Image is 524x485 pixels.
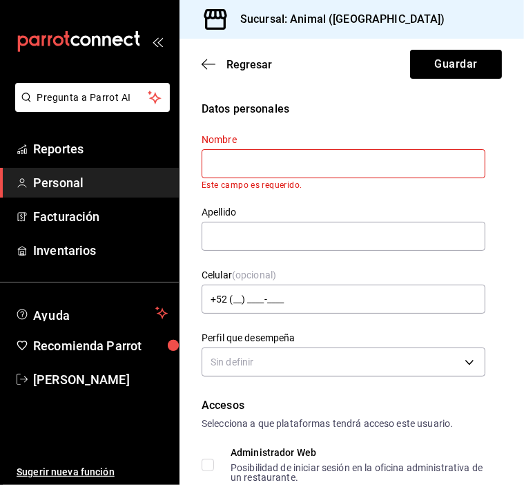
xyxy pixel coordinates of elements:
span: Inventarios [33,241,168,260]
span: Personal [33,173,168,192]
span: (opcional) [232,270,276,281]
div: Sin definir [202,348,485,377]
span: Recomienda Parrot [33,336,168,355]
p: Este campo es requerido. [202,180,485,190]
label: Celular [202,271,485,280]
label: Perfil que desempeña [202,334,485,343]
button: Pregunta a Parrot AI [15,83,170,112]
span: Pregunta a Parrot AI [37,91,148,105]
button: Regresar [202,58,272,71]
div: Selecciona a que plataformas tendrá acceso este usuario. [202,417,502,431]
span: Reportes [33,140,168,158]
div: Datos personales [202,101,502,117]
button: open_drawer_menu [152,36,163,47]
div: Accesos [202,397,502,414]
span: Facturación [33,207,168,226]
div: Posibilidad de iniciar sesión en la oficina administrativa de un restaurante. [231,463,491,482]
span: Sugerir nueva función [17,465,168,479]
h3: Sucursal: Animal ([GEOGRAPHIC_DATA]) [229,11,445,28]
a: Pregunta a Parrot AI [10,100,170,115]
label: Nombre [202,135,485,145]
button: Guardar [410,50,502,79]
div: Administrador Web [231,448,491,457]
span: Regresar [226,58,272,71]
span: Ayuda [33,305,150,321]
span: [PERSON_NAME] [33,370,168,389]
label: Apellido [202,208,485,218]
